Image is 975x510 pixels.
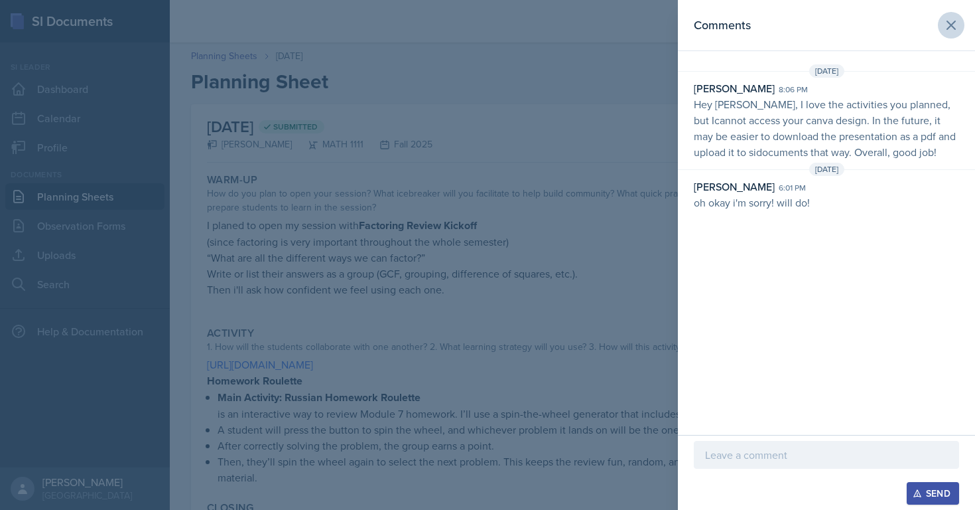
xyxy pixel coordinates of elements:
span: [DATE] [809,64,844,78]
div: Send [915,488,950,499]
h2: Comments [694,16,751,35]
p: Hey [PERSON_NAME], I love the activities you planned, but Icannot access your canva design. In th... [694,96,959,160]
button: Send [907,482,959,505]
div: [PERSON_NAME] [694,80,775,96]
span: [DATE] [809,163,844,176]
div: 6:01 pm [779,182,806,194]
div: [PERSON_NAME] [694,179,775,195]
p: oh okay i'm sorry! will do! [694,195,959,211]
div: 8:06 pm [779,84,808,96]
